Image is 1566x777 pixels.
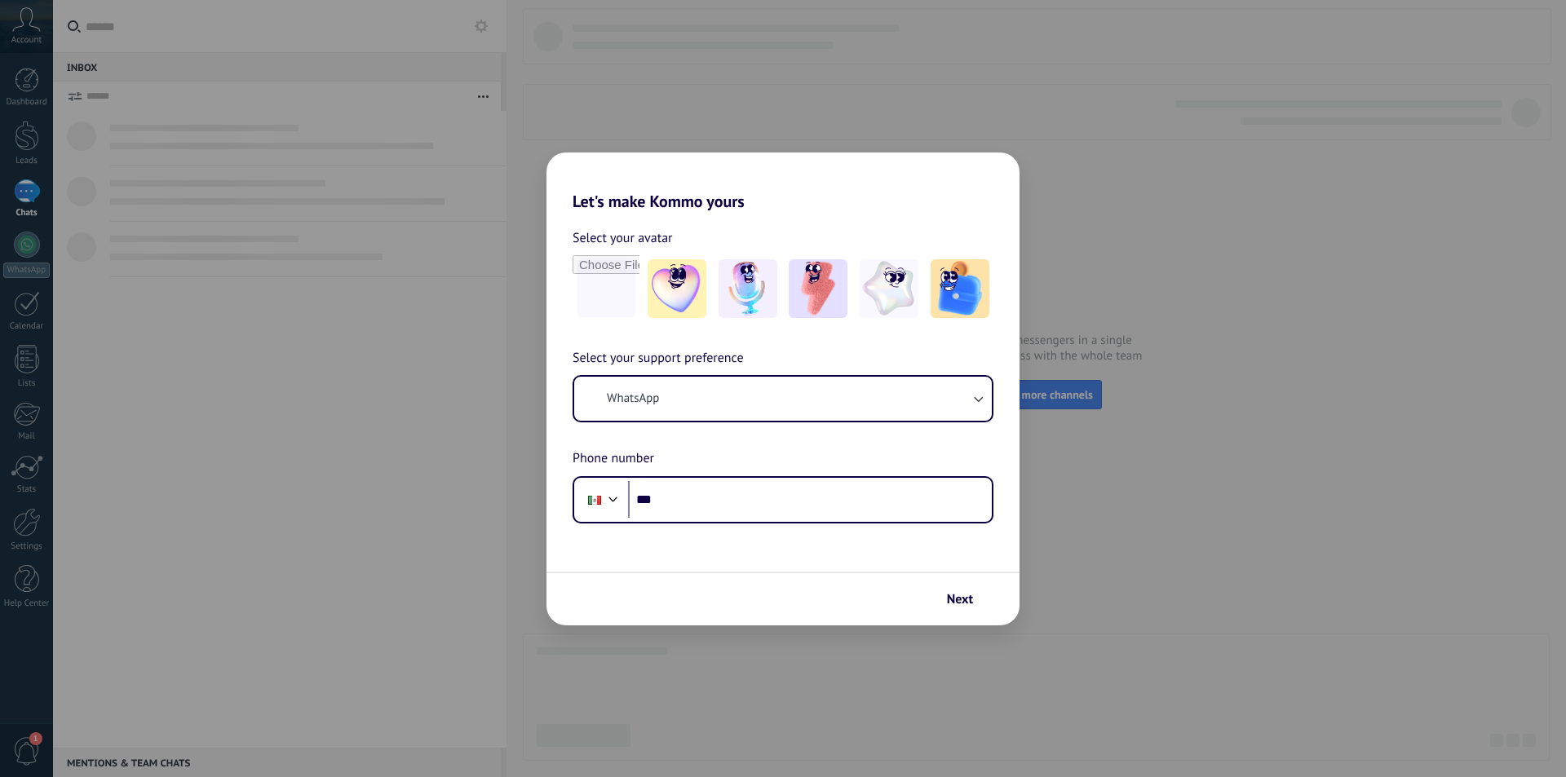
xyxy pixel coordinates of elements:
[789,259,847,318] img: -3.jpeg
[860,259,918,318] img: -4.jpeg
[607,391,659,407] span: WhatsApp
[573,348,744,369] span: Select your support preference
[940,585,995,613] button: Next
[573,227,673,249] span: Select your avatar
[648,259,706,318] img: -1.jpeg
[573,448,654,470] span: Phone number
[579,483,610,517] div: Mexico: + 52
[574,377,992,421] button: WhatsApp
[546,152,1020,211] h2: Let's make Kommo yours
[947,594,973,605] span: Next
[719,259,777,318] img: -2.jpeg
[931,259,989,318] img: -5.jpeg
